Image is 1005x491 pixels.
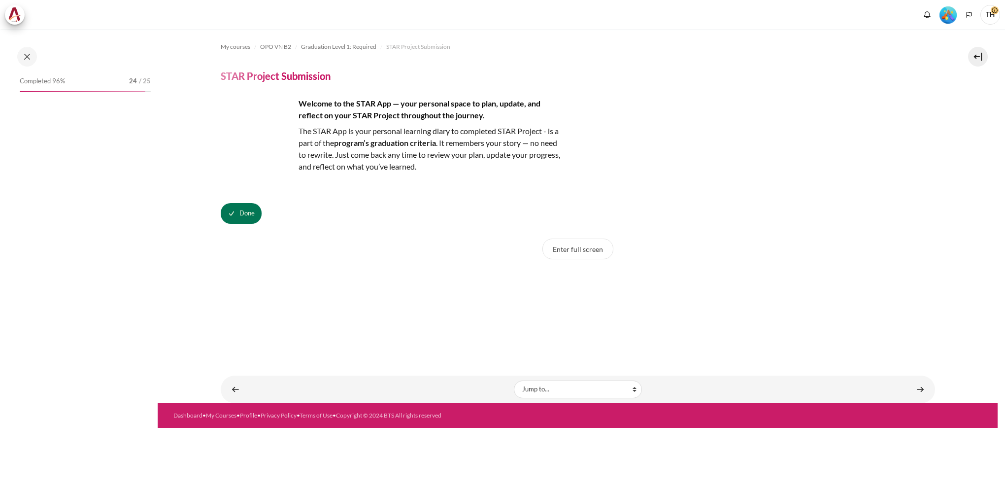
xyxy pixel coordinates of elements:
a: User menu [980,5,1000,25]
span: / 25 [139,76,151,86]
span: TH [980,5,1000,25]
a: Level #5 [936,5,961,24]
span: STAR Project Submission [386,42,450,51]
img: Level #5 [939,6,957,24]
a: My Courses [206,412,236,419]
p: The STAR App is your personal learning diary to completed STAR Project - is a part of the . It re... [221,125,566,173]
a: STAR Project Submission [386,41,450,53]
img: Architeck [8,7,22,22]
h4: Welcome to the STAR App — your personal space to plan, update, and reflect on your STAR Project t... [221,98,566,121]
span: Completed 96% [20,76,65,86]
div: Level #5 [939,5,957,24]
div: • • • • • [173,411,625,420]
span: 24 [129,76,137,86]
a: Copyright © 2024 BTS All rights reserved [336,412,441,419]
img: yuki [221,98,295,172]
a: OPO VN B2 [260,41,291,53]
a: Privacy Policy [261,412,297,419]
button: STAR Project Submission is marked as done. Press to undo. [221,203,262,224]
a: Graduation Level 1: Required [301,41,376,53]
a: Architeck Architeck [5,5,30,25]
section: Content [158,29,998,403]
nav: Navigation bar [221,39,935,55]
iframe: STAR Project Submission [504,269,652,343]
span: Done [239,209,255,218]
div: 96% [20,91,145,92]
strong: program’s graduation criteria [334,138,436,147]
a: Terms of Use [300,412,333,419]
a: My courses [221,41,250,53]
span: My courses [221,42,250,51]
a: End-of-Program Feedback Survey ► [910,380,930,399]
span: Graduation Level 1: Required [301,42,376,51]
a: Profile [240,412,257,419]
a: ◄ Final Exam (Check-Out Quiz) [226,380,245,399]
button: Enter full screen [542,239,613,259]
span: OPO VN B2 [260,42,291,51]
a: Dashboard [173,412,202,419]
h4: STAR Project Submission [221,70,331,82]
div: Show notification window with no new notifications [920,7,935,22]
button: Languages [962,7,976,22]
